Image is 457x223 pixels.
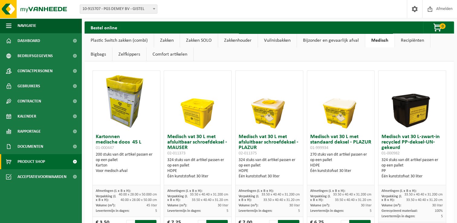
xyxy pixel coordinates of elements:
[218,34,258,47] a: Zakkenhouder
[258,34,297,47] a: Vuilnisbakken
[239,204,258,207] span: Volume (m³):
[239,157,300,179] div: 324 stuks van dit artikel passen er op een pallet
[382,71,443,131] img: 01-000982
[311,71,371,131] img: 01-999934
[18,33,40,48] span: Dashboard
[432,204,443,207] span: 30 liter
[96,204,115,207] span: Volume (m³):
[381,134,443,156] h3: Medisch vat 30 L-zwart-in recycled PP-deksel-UN-gekeurd
[18,124,41,139] span: Rapportage
[80,5,157,13] span: 10-915707 - PGS DEMEY BV - GISTEL
[167,174,228,179] div: Één kunststofvat 30 liter
[262,193,300,196] span: 33.50 x 40.40 x 31.200 cm
[239,209,272,213] span: Levertermijn in dagen:
[167,134,228,156] h3: Medisch vat 30 L met afsluitbaar schroefdeksel - MAUSER
[18,154,45,169] span: Product Shop
[239,195,259,202] span: Verpakking (L x B x H):
[406,198,443,202] span: 33.50 x 40.40 x 31.20 cm
[298,209,300,213] span: 5
[180,34,218,47] a: Zakken SOLO
[96,168,157,174] div: Voor medisch afval
[85,47,112,61] a: Bigbags
[361,204,371,207] span: 30 liter
[381,174,443,179] div: Één kunststofvat 30 liter
[96,163,157,168] div: Karton
[18,139,43,154] span: Documenten
[167,195,187,202] span: Verpakking (L x B x H):
[333,193,371,196] span: 33.50 x 40.40 x 31.200 cm
[310,146,328,150] span: 01-999934
[310,168,372,174] div: Één kunststofvat 30 liter
[167,204,187,207] span: Volume (m³):
[239,174,300,179] div: Één kunststofvat 30 liter
[146,204,157,207] span: 45 liter
[218,204,228,207] span: 30 liter
[155,209,157,213] span: 5
[168,71,228,131] img: 02-011373
[192,198,228,202] span: 33.50 x 40.40 x 31.20 cm
[85,21,123,33] h2: Bestel online
[96,134,157,150] h3: Kartonnen medische doos 45 L
[96,209,129,213] span: Levertermijn in dagen:
[381,204,401,207] span: Volume (m³):
[18,169,66,184] span: Acceptatievoorwaarden
[439,23,446,29] span: 0
[365,34,394,47] a: Medisch
[96,146,114,150] span: 01-000447
[381,195,402,202] span: Verpakking (L x B x H):
[121,198,157,202] span: 40.00 x 28.00 x 50.00 cm
[297,34,365,47] a: Bijzonder en gevaarlijk afval
[112,47,146,61] a: Zelfkippers
[310,134,372,150] h3: Medisch vat 30 L met standaard deksel - PLAZUR
[167,157,228,179] div: 324 stuks van dit artikel passen er op een pallet
[18,94,41,109] span: Contracten
[381,189,417,193] span: Afmetingen (L x B x H):
[239,189,274,193] span: Afmetingen (L x B x H):
[18,109,36,124] span: Kalender
[96,195,116,202] span: Verpakking (L x B x H):
[18,79,40,94] span: Gebruikers
[85,34,154,47] a: Plastic Switch zakken (combi)
[369,209,371,213] span: 5
[119,193,157,196] span: 40.00 x 28.00 x 50.000 cm
[310,204,330,207] span: Volume (m³):
[96,152,157,174] div: 200 stuks van dit artikel passen er op een pallet
[167,189,202,193] span: Afmetingen (L x B x H):
[310,152,372,174] div: 270 stuks van dit artikel passen er op een pallet
[381,157,443,179] div: 324 stuks van dit artikel passen er op een pallet
[310,209,344,213] span: Levertermijn in dagen:
[18,48,53,63] span: Bedrijfsgegevens
[146,47,193,61] a: Comfort artikelen
[239,71,299,131] img: 02-011375
[18,18,36,33] span: Navigatie
[381,151,400,156] span: 01-000982
[310,163,372,168] div: HDPE
[167,209,201,213] span: Levertermijn in dagen:
[80,5,157,14] span: 10-915707 - PGS DEMEY BV - GISTEL
[423,21,453,34] button: 0
[263,198,300,202] span: 33.50 x 40.40 x 31.20 cm
[381,209,417,213] span: Gerecycleerd materiaal:
[18,63,53,79] span: Contactpersonen
[289,204,300,207] span: 30 liter
[190,193,228,196] span: 33.50 x 40.40 x 31.200 cm
[335,198,371,202] span: 33.50 x 40.40 x 31.20 cm
[239,151,257,156] span: 02-011375
[167,168,228,174] div: HDPE
[239,134,300,156] h3: Medisch vat 30 L met afsluitbaar schroefdeksel - PLAZUR
[310,195,330,202] span: Verpakking (L x B x H):
[239,168,300,174] div: HDPE
[154,34,180,47] a: Zakken
[96,189,131,193] span: Afmetingen (L x B x H):
[381,168,443,174] div: PP
[404,193,443,196] span: 33.50 x 40.40 x 31.200 cm
[96,71,156,131] img: 01-000447
[381,215,415,218] span: Levertermijn in dagen:
[227,209,228,213] span: 5
[441,215,443,218] span: 5
[310,189,345,193] span: Afmetingen (L x B x H):
[167,151,185,156] span: 02-011373
[395,34,430,47] a: Recipiënten
[435,209,443,213] span: 100%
